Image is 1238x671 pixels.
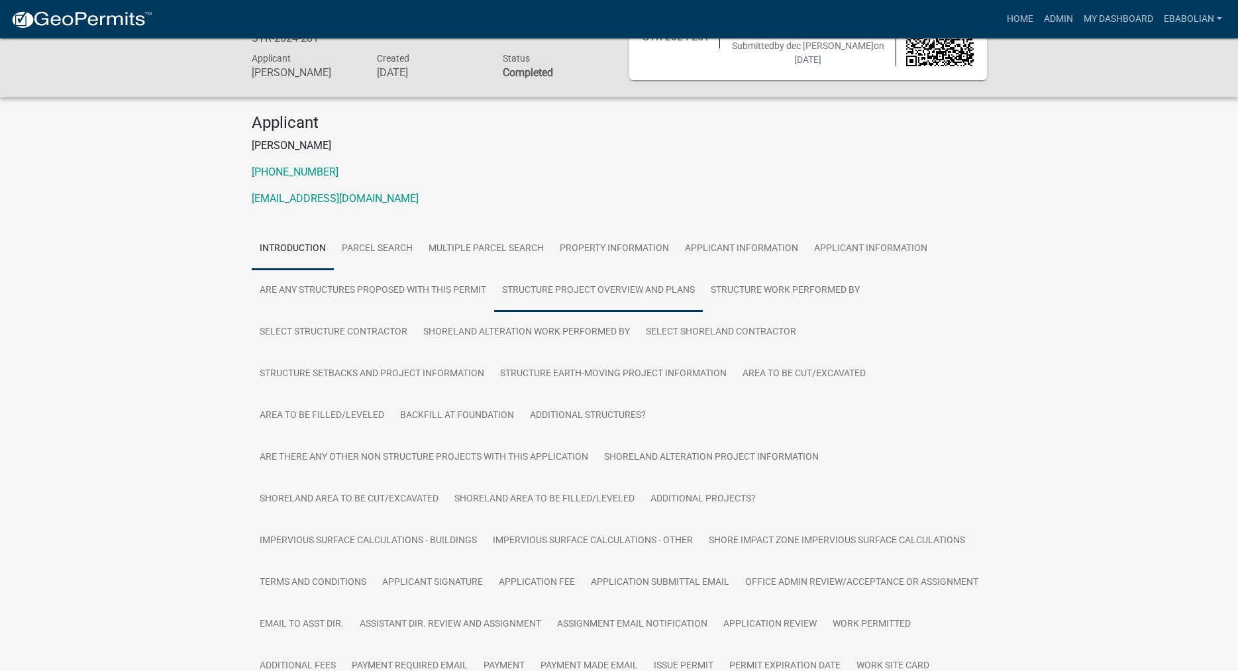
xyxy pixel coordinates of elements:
[252,478,446,521] a: Shoreland Area to be Cut/Excavated
[643,478,764,521] a: Additional Projects?
[252,32,358,44] h6: STR-2024-281
[377,66,483,79] h6: [DATE]
[252,395,392,437] a: Area to be Filled/Leveled
[377,53,409,64] span: Created
[522,395,654,437] a: Additional Structures?
[552,228,677,270] a: Property Information
[549,603,715,646] a: Assignment Email Notification
[503,66,553,79] strong: Completed
[252,311,415,354] a: Select Structure Contractor
[701,520,973,562] a: Shore Impact Zone Impervious Surface Calculations
[252,113,987,132] h4: Applicant
[737,562,986,604] a: Office Admin Review/Acceptance or Assignment
[421,228,552,270] a: Multiple Parcel Search
[494,270,703,312] a: Structure Project Overview and Plans
[252,562,374,604] a: Terms and Conditions
[252,437,596,479] a: Are there any other non structure projects with this application
[252,192,419,205] a: [EMAIL_ADDRESS][DOMAIN_NAME]
[732,40,884,65] span: Submitted on [DATE]
[415,311,638,354] a: Shoreland Alteration Work Performed By
[252,228,334,270] a: Introduction
[252,166,338,178] a: [PHONE_NUMBER]
[334,228,421,270] a: Parcel search
[485,520,701,562] a: Impervious Surface Calculations - Other
[596,437,827,479] a: Shoreland Alteration Project Information
[774,40,874,51] span: by dec [PERSON_NAME]
[806,228,935,270] a: Applicant Information
[252,53,291,64] span: Applicant
[252,353,492,395] a: Structure Setbacks and project information
[374,562,491,604] a: Applicant Signature
[703,270,868,312] a: Structure Work Performed By
[492,353,735,395] a: Structure Earth-Moving Project Information
[715,603,825,646] a: Application Review
[1039,7,1078,32] a: Admin
[677,228,806,270] a: Applicant Information
[638,311,804,354] a: Select Shoreland Contractor
[446,478,643,521] a: Shoreland Area to be Filled/Leveled
[583,562,737,604] a: Application Submittal Email
[1002,7,1039,32] a: Home
[252,66,358,79] h6: [PERSON_NAME]
[252,603,352,646] a: Email to Asst Dir.
[735,353,874,395] a: Area to be Cut/Excavated
[252,520,485,562] a: Impervious Surface Calculations - Buildings
[352,603,549,646] a: Assistant Dir. Review and Assignment
[252,138,987,154] p: [PERSON_NAME]
[1078,7,1159,32] a: My Dashboard
[252,270,494,312] a: Are any Structures Proposed with this Permit
[1159,7,1227,32] a: ebabolian
[825,603,919,646] a: Work Permitted
[503,53,530,64] span: Status
[392,395,522,437] a: Backfill at foundation
[491,562,583,604] a: Application Fee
